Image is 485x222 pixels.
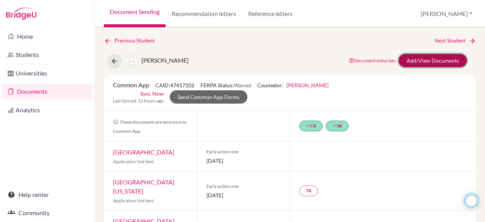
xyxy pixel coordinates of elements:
span: Application Not Sent [113,198,154,203]
i: done [332,123,337,128]
span: Application Not Sent [113,159,154,164]
a: Help center [2,187,93,202]
span: Early action one [207,148,281,155]
a: doneSR [326,121,349,131]
img: Bridge-U [6,8,36,20]
a: [GEOGRAPHIC_DATA] [113,148,174,156]
a: [GEOGRAPHIC_DATA][US_STATE] [113,178,174,195]
span: Last Synced: 12 hours ago [113,98,164,104]
span: [DATE] [207,191,281,199]
span: Common App [113,81,149,88]
a: Add/View Documents [399,54,467,67]
a: Next Student [435,36,476,45]
a: Previous Student [104,36,161,45]
span: Waived [234,82,251,88]
i: done [306,123,310,128]
a: Documents [2,84,93,99]
a: [PERSON_NAME] [286,82,329,88]
a: doneCR [299,121,323,131]
span: FERPA Status: [200,82,251,88]
span: Early action one [207,183,281,190]
a: TR [299,186,318,196]
a: Sync Now [140,90,164,98]
a: Document status key [349,58,396,63]
a: Home [2,29,93,44]
a: Students [2,47,93,62]
span: CAID: 47417102 [155,82,194,88]
button: [PERSON_NAME] [417,6,476,21]
span: Counselor: [257,82,329,88]
a: Universities [2,66,93,81]
span: [DATE] [207,157,281,165]
a: Send Common App Forms [170,90,247,104]
a: Community [2,205,93,220]
span: [PERSON_NAME] [141,57,189,64]
span: These documents are sent once to Common App [113,119,186,134]
a: Analytics [2,102,93,118]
